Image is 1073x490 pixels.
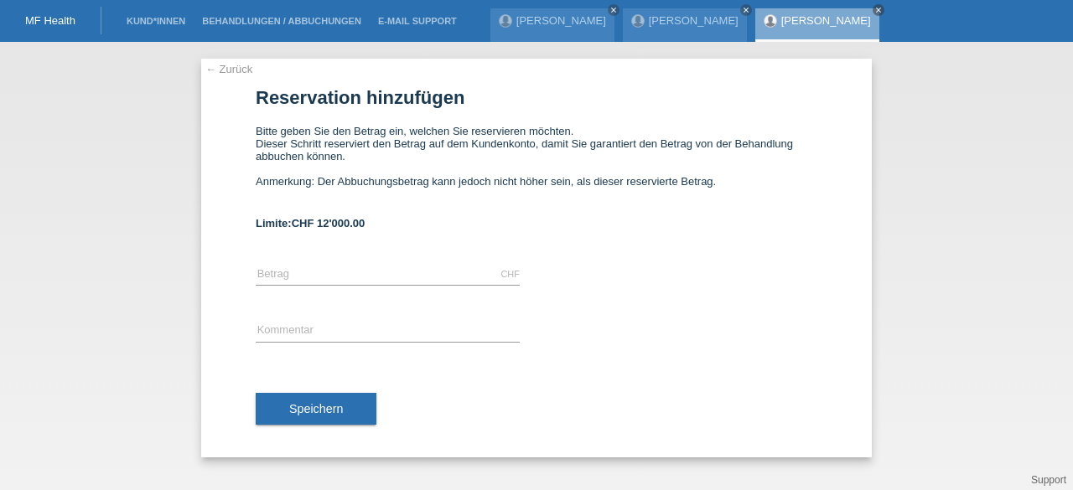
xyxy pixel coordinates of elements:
div: CHF [500,269,520,279]
div: Bitte geben Sie den Betrag ein, welchen Sie reservieren möchten. Dieser Schritt reserviert den Be... [256,125,817,200]
a: [PERSON_NAME] [649,14,739,27]
a: [PERSON_NAME] [516,14,606,27]
a: close [740,4,752,16]
i: close [874,6,883,14]
a: close [608,4,619,16]
a: Kund*innen [118,16,194,26]
i: close [609,6,618,14]
h1: Reservation hinzufügen [256,87,817,108]
a: [PERSON_NAME] [781,14,871,27]
a: close [873,4,884,16]
a: Support [1031,474,1066,486]
a: MF Health [25,14,75,27]
span: Speichern [289,402,343,415]
a: Behandlungen / Abbuchungen [194,16,370,26]
b: Limite: [256,217,365,230]
a: ← Zurück [205,63,252,75]
i: close [742,6,750,14]
button: Speichern [256,393,376,425]
a: E-Mail Support [370,16,465,26]
span: CHF 12'000.00 [292,217,365,230]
